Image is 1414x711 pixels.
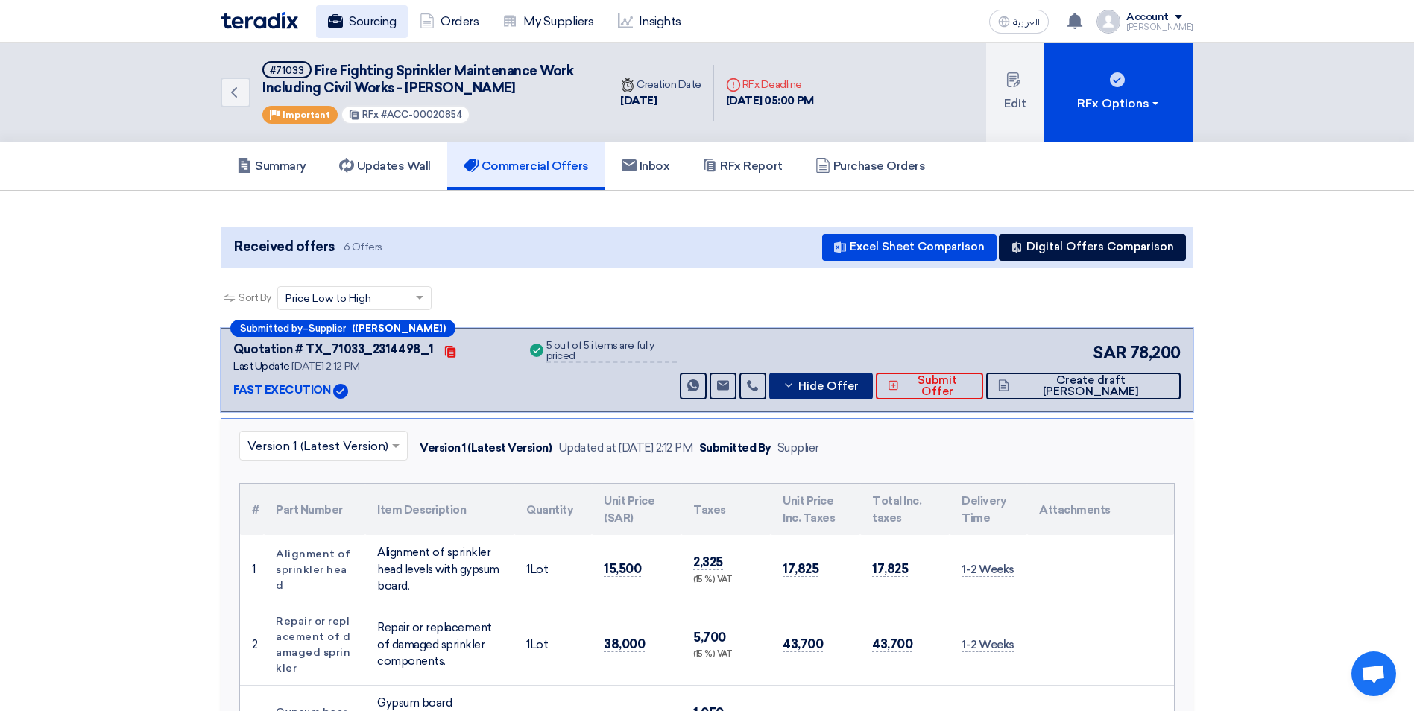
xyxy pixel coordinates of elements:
[333,384,348,399] img: Verified Account
[962,638,1014,652] span: 1-2 Weeks
[526,563,530,576] span: 1
[693,574,759,587] div: (15 %) VAT
[606,5,693,38] a: Insights
[986,373,1181,399] button: Create draft [PERSON_NAME]
[264,484,365,535] th: Part Number
[233,360,290,373] span: Last Update
[777,440,819,457] div: Supplier
[240,484,264,535] th: #
[903,375,971,397] span: Submit Offer
[1351,651,1396,696] a: Open chat
[1093,341,1127,365] span: SAR
[592,484,681,535] th: Unit Price (SAR)
[221,142,323,190] a: Summary
[285,291,371,306] span: Price Low to High
[558,440,693,457] div: Updated at [DATE] 2:12 PM
[514,484,592,535] th: Quantity
[815,159,926,174] h5: Purchase Orders
[681,484,771,535] th: Taxes
[822,234,997,261] button: Excel Sheet Comparison
[362,109,379,120] span: RFx
[962,563,1014,577] span: 1-2 Weeks
[686,142,798,190] a: RFx Report
[1130,341,1181,365] span: 78,200
[1027,484,1174,535] th: Attachments
[693,648,759,661] div: (15 %) VAT
[514,604,592,685] td: Lot
[693,554,723,570] span: 2,325
[237,159,306,174] h5: Summary
[604,636,645,652] span: 38,000
[377,619,502,670] div: Repair or replacement of damaged sprinkler components.
[240,323,303,333] span: Submitted by
[1077,95,1161,113] div: RFx Options
[270,66,304,75] div: #71033
[1044,43,1193,142] button: RFx Options
[546,341,677,363] div: 5 out of 5 items are fully priced
[464,159,589,174] h5: Commercial Offers
[605,142,687,190] a: Inbox
[1013,375,1169,397] span: Create draft [PERSON_NAME]
[986,43,1044,142] button: Edit
[291,360,359,373] span: [DATE] 2:12 PM
[622,159,670,174] h5: Inbox
[699,440,771,457] div: Submitted By
[490,5,605,38] a: My Suppliers
[283,110,330,120] span: Important
[620,92,701,110] div: [DATE]
[309,323,346,333] span: Supplier
[377,544,502,595] div: Alignment of sprinkler head levels with gypsum board.
[860,484,950,535] th: Total Inc. taxes
[352,323,446,333] b: ([PERSON_NAME])
[726,77,814,92] div: RFx Deadline
[221,12,298,29] img: Teradix logo
[950,484,1027,535] th: Delivery Time
[799,142,942,190] a: Purchase Orders
[240,604,264,685] td: 2
[323,142,447,190] a: Updates Wall
[1096,10,1120,34] img: profile_test.png
[769,373,873,399] button: Hide Offer
[620,77,701,92] div: Creation Date
[783,561,818,577] span: 17,825
[262,61,590,98] h5: Fire Fighting Sprinkler Maintenance Work Including Civil Works - Aziz Mall Jeddah
[526,638,530,651] span: 1
[693,630,726,645] span: 5,700
[233,341,434,358] div: Quotation # TX_71033_2314498_1
[264,535,365,604] td: Alignment of sprinkler head
[702,159,782,174] h5: RFx Report
[783,636,823,652] span: 43,700
[604,561,641,577] span: 15,500
[989,10,1049,34] button: العربية
[876,373,983,399] button: Submit Offer
[230,320,455,337] div: –
[999,234,1186,261] button: Digital Offers Comparison
[262,63,573,96] span: Fire Fighting Sprinkler Maintenance Work Including Civil Works - [PERSON_NAME]
[798,381,859,392] span: Hide Offer
[771,484,860,535] th: Unit Price Inc. Taxes
[514,535,592,604] td: Lot
[1126,23,1193,31] div: [PERSON_NAME]
[420,440,552,457] div: Version 1 (Latest Version)
[726,92,814,110] div: [DATE] 05:00 PM
[408,5,490,38] a: Orders
[381,109,463,120] span: #ACC-00020854
[344,240,382,254] span: 6 Offers
[365,484,514,535] th: Item Description
[1013,17,1040,28] span: العربية
[240,535,264,604] td: 1
[1126,11,1169,24] div: Account
[339,159,431,174] h5: Updates Wall
[239,290,271,306] span: Sort By
[264,604,365,685] td: Repair or replacement of damaged sprinkler
[872,636,912,652] span: 43,700
[872,561,908,577] span: 17,825
[447,142,605,190] a: Commercial Offers
[233,382,330,399] p: FAST EXECUTION
[316,5,408,38] a: Sourcing
[234,237,335,257] span: Received offers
